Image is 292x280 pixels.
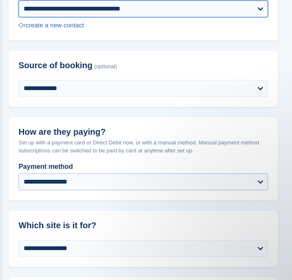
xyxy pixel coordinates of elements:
p: Set up with a payment card or Direct Debit now, or with a manual method. Manual payment method su... [19,139,268,155]
label: Payment method [19,162,268,172]
span: Source of booking [19,61,93,70]
div: Or [19,21,268,30]
h2: Which site is it for? [19,221,268,230]
a: create a new contact [26,21,84,29]
span: (optional) [94,64,117,70]
h2: How are they paying? [19,127,268,137]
